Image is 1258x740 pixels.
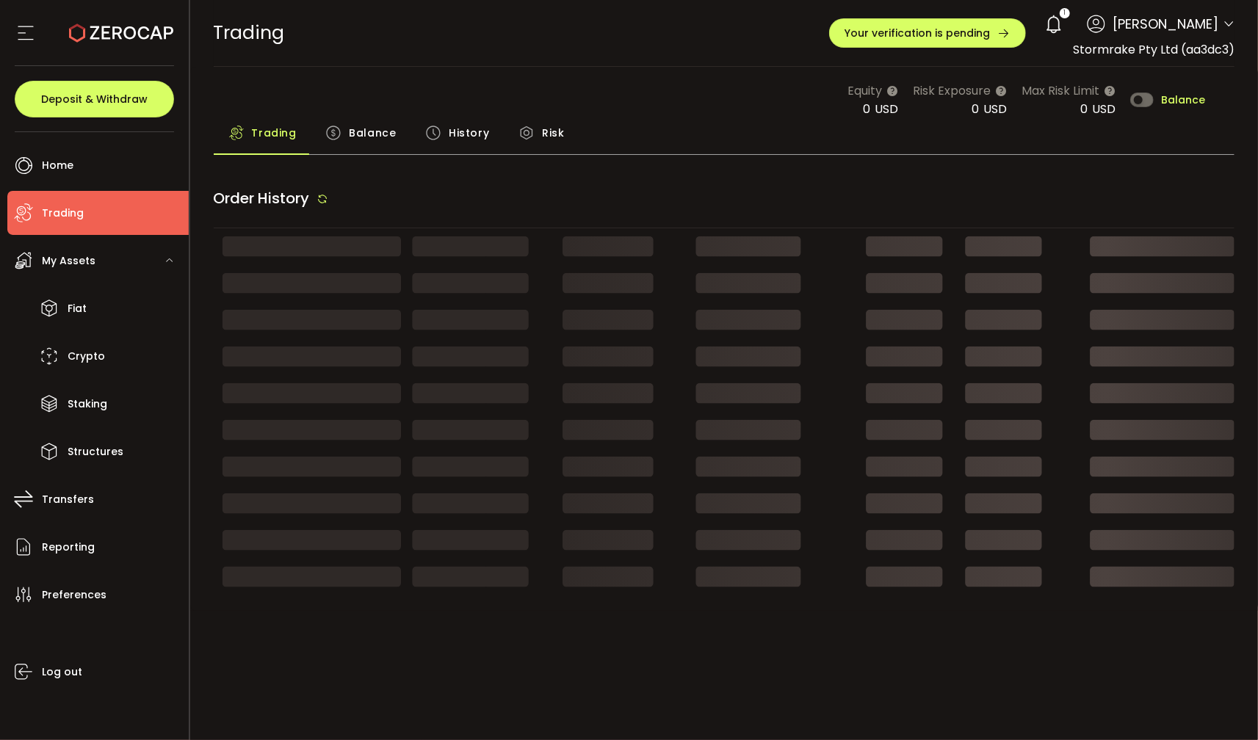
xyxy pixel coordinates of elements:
[42,537,95,558] span: Reporting
[542,118,564,148] span: Risk
[68,346,105,367] span: Crypto
[863,101,870,117] span: 0
[1022,81,1099,100] span: Max Risk Limit
[1063,8,1066,18] span: 1
[1092,101,1116,117] span: USD
[845,28,990,38] span: Your verification is pending
[42,584,106,606] span: Preferences
[42,155,73,176] span: Home
[42,203,84,224] span: Trading
[847,81,882,100] span: Equity
[829,18,1026,48] button: Your verification is pending
[68,393,107,415] span: Staking
[875,101,898,117] span: USD
[1161,95,1205,105] span: Balance
[349,118,396,148] span: Balance
[214,188,310,208] span: Order History
[449,118,489,148] span: History
[1080,101,1088,117] span: 0
[15,81,174,117] button: Deposit & Withdraw
[41,94,148,104] span: Deposit & Withdraw
[1113,14,1218,34] span: [PERSON_NAME]
[252,118,297,148] span: Trading
[42,250,95,272] span: My Assets
[972,101,979,117] span: 0
[42,489,94,510] span: Transfers
[68,441,123,462] span: Structures
[214,20,285,46] span: Trading
[42,661,82,683] span: Log out
[1073,41,1234,58] span: Stormrake Pty Ltd (aa3dc3)
[68,298,87,319] span: Fiat
[913,81,991,100] span: Risk Exposure
[983,101,1007,117] span: USD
